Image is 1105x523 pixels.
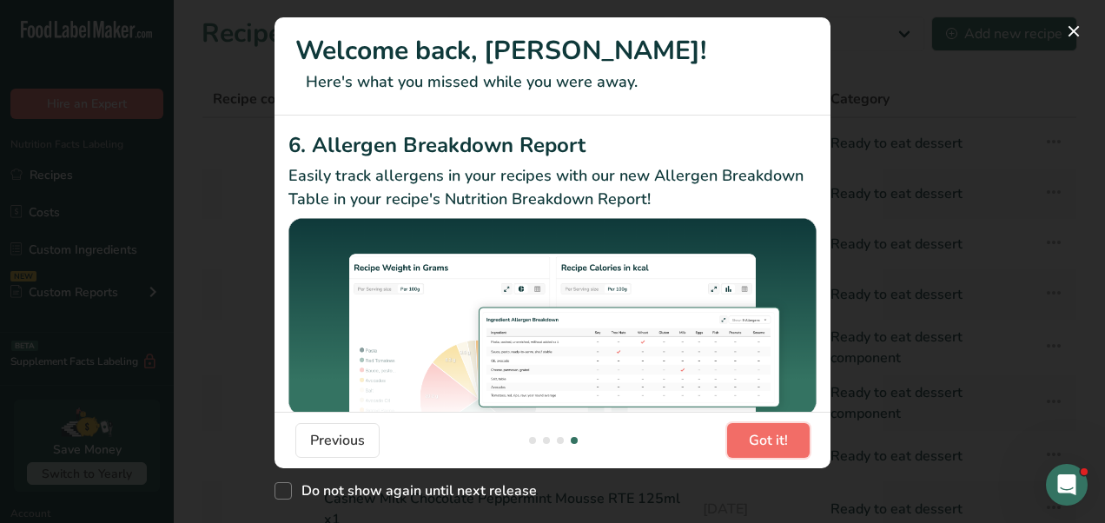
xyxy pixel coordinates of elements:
[310,430,365,451] span: Previous
[727,423,810,458] button: Got it!
[288,218,817,421] img: Allergen Breakdown Report
[1046,464,1088,506] iframe: Intercom live chat
[292,482,537,500] span: Do not show again until next release
[288,129,817,161] h2: 6. Allergen Breakdown Report
[749,430,788,451] span: Got it!
[295,31,810,70] h1: Welcome back, [PERSON_NAME]!
[288,164,817,211] p: Easily track allergens in your recipes with our new Allergen Breakdown Table in your recipe's Nut...
[295,423,380,458] button: Previous
[295,70,810,94] p: Here's what you missed while you were away.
